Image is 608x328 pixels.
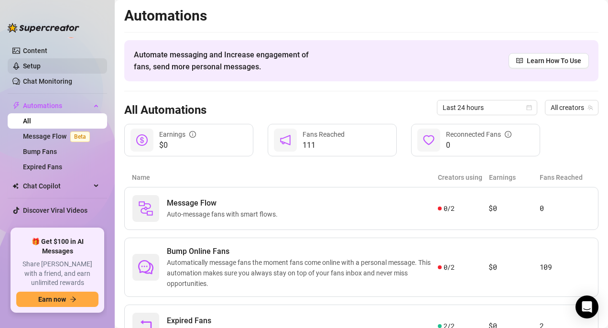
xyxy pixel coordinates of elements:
[38,295,66,303] span: Earn now
[16,292,98,307] button: Earn nowarrow-right
[540,262,590,273] article: 109
[16,260,98,288] span: Share [PERSON_NAME] with a friend, and earn unlimited rewards
[12,102,20,109] span: thunderbolt
[587,105,593,110] span: team
[124,7,598,25] h2: Automations
[489,172,540,183] article: Earnings
[167,246,438,257] span: Bump Online Fans
[23,77,72,85] a: Chat Monitoring
[489,262,539,273] article: $0
[136,134,148,146] span: dollar
[167,197,282,209] span: Message Flow
[443,100,532,115] span: Last 24 hours
[23,178,91,194] span: Chat Copilot
[23,62,41,70] a: Setup
[132,172,438,183] article: Name
[444,262,455,273] span: 0 / 2
[280,134,291,146] span: notification
[575,295,598,318] div: Open Intercom Messenger
[23,132,94,140] a: Message FlowBeta
[138,260,153,275] span: comment
[23,163,62,171] a: Expired Fans
[70,131,90,142] span: Beta
[23,207,87,214] a: Discover Viral Videos
[167,209,282,219] span: Auto-message fans with smart flows.
[8,23,79,33] img: logo-BBDzfeDw.svg
[23,117,31,125] a: All
[446,140,511,151] span: 0
[16,237,98,256] span: 🎁 Get $100 in AI Messages
[23,47,47,55] a: Content
[167,315,407,327] span: Expired Fans
[303,140,345,151] span: 111
[303,131,345,138] span: Fans Reached
[551,100,593,115] span: All creators
[540,172,591,183] article: Fans Reached
[23,148,57,155] a: Bump Fans
[423,134,434,146] span: heart
[526,105,532,110] span: calendar
[138,201,153,216] img: svg%3e
[134,49,318,73] span: Automate messaging and Increase engagement of fans, send more personal messages.
[444,203,455,214] span: 0 / 2
[167,257,438,289] span: Automatically message fans the moment fans come online with a personal message. This automation m...
[509,53,589,68] a: Learn How To Use
[527,55,581,66] span: Learn How To Use
[70,296,76,303] span: arrow-right
[159,129,196,140] div: Earnings
[438,172,489,183] article: Creators using
[516,57,523,64] span: read
[23,98,91,113] span: Automations
[505,131,511,138] span: info-circle
[446,129,511,140] div: Reconnected Fans
[12,183,19,189] img: Chat Copilot
[540,203,590,214] article: 0
[489,203,539,214] article: $0
[189,131,196,138] span: info-circle
[124,103,206,118] h3: All Automations
[159,140,196,151] span: $0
